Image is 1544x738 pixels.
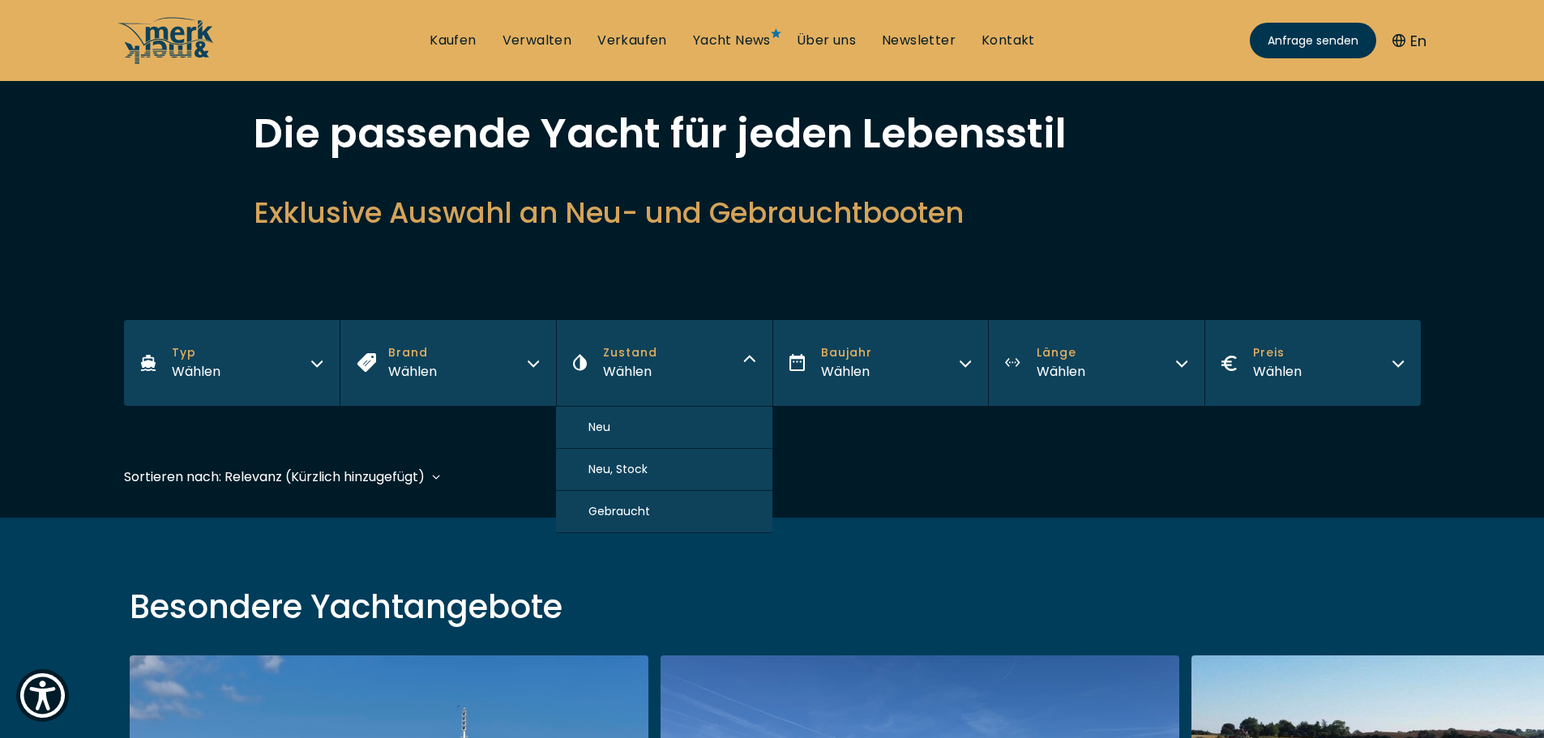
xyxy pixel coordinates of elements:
a: Kaufen [430,32,476,49]
a: Newsletter [882,32,956,49]
a: Kontakt [982,32,1035,49]
span: Preis [1253,344,1302,361]
button: Neu [556,407,772,449]
a: Über uns [797,32,856,49]
div: Wählen [821,361,872,382]
button: PreisWählen [1204,320,1421,406]
button: TypWählen [124,320,340,406]
span: Anfrage senden [1268,32,1358,49]
div: Wählen [1253,361,1302,382]
span: Gebraucht [588,503,650,520]
div: Wählen [1037,361,1085,382]
h1: Die passende Yacht für jeden Lebensstil [254,113,1291,154]
span: Länge [1037,344,1085,361]
div: Sortieren nach: Relevanz (Kürzlich hinzugefügt) [124,467,425,487]
a: Verwalten [503,32,572,49]
span: Brand [388,344,437,361]
span: Neu [588,419,610,436]
h2: Exklusive Auswahl an Neu- und Gebrauchtbooten [254,193,1291,232]
span: Neu, Stock [588,461,648,478]
button: ZustandWählen [556,320,772,406]
button: Neu, Stock [556,449,772,491]
button: LängeWählen [988,320,1204,406]
div: Wählen [388,361,437,382]
div: Wählen [172,361,220,382]
button: BaujahrWählen [772,320,989,406]
button: Gebraucht [556,491,772,533]
div: Wählen [603,361,657,382]
span: Zustand [603,344,657,361]
button: BrandWählen [340,320,556,406]
button: En [1392,30,1426,52]
span: Baujahr [821,344,872,361]
button: Show Accessibility Preferences [16,669,69,722]
span: Typ [172,344,220,361]
a: Yacht News [693,32,771,49]
a: Anfrage senden [1250,23,1376,58]
a: Verkaufen [597,32,667,49]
